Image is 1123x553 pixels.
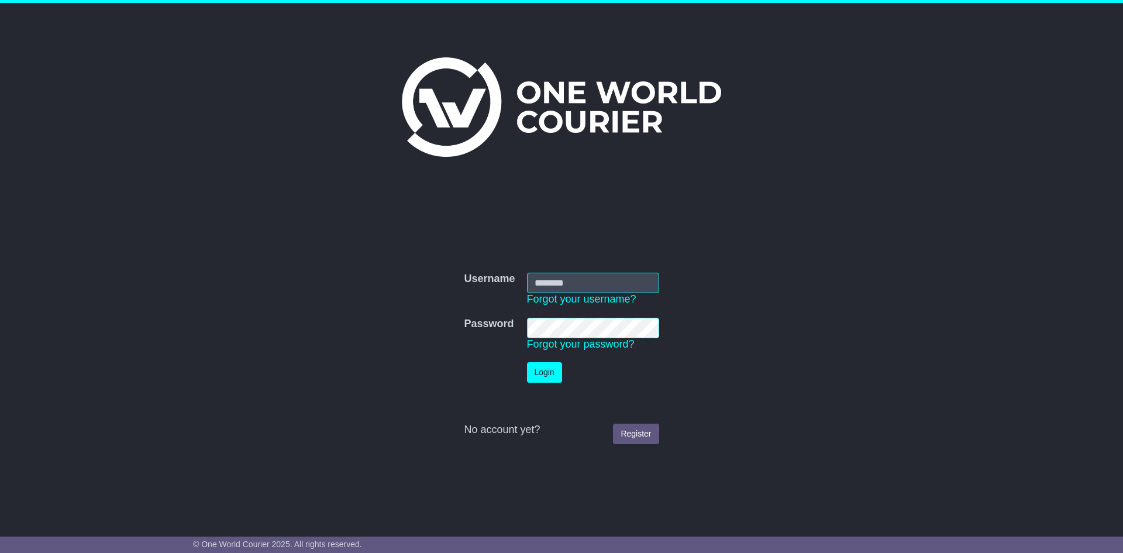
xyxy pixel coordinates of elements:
label: Password [464,318,514,331]
button: Login [527,362,562,383]
div: No account yet? [464,424,659,437]
span: © One World Courier 2025. All rights reserved. [193,540,362,549]
a: Forgot your username? [527,293,636,305]
a: Register [613,424,659,444]
img: One World [402,57,721,157]
a: Forgot your password? [527,338,635,350]
label: Username [464,273,515,286]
